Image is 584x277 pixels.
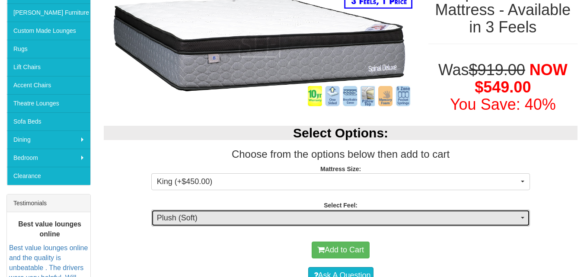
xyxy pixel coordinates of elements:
h3: Choose from the options below then add to cart [104,149,578,160]
a: Accent Chairs [7,76,90,94]
span: King (+$450.00) [157,176,519,188]
button: King (+$450.00) [151,173,530,191]
div: Testimonials [7,194,90,212]
button: Plush (Soft) [151,210,530,227]
span: NOW $549.00 [475,61,567,96]
strong: Select Feel: [324,202,357,209]
font: You Save: 40% [450,96,556,113]
a: Sofa Beds [7,112,90,131]
b: Select Options: [293,126,388,140]
strong: Mattress Size: [320,166,361,172]
h1: Was [428,61,578,113]
a: Theatre Lounges [7,94,90,112]
b: Best value lounges online [18,220,81,237]
span: Plush (Soft) [157,213,519,224]
del: $919.00 [469,61,525,79]
a: Clearance [7,167,90,185]
a: Lift Chairs [7,58,90,76]
button: Add to Cart [312,242,370,259]
a: Bedroom [7,149,90,167]
a: [PERSON_NAME] Furniture [7,3,90,22]
a: Rugs [7,40,90,58]
a: Custom Made Lounges [7,22,90,40]
a: Dining [7,131,90,149]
